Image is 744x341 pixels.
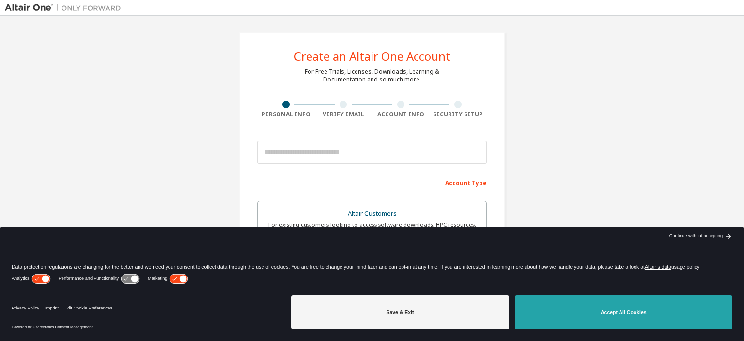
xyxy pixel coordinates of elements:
[257,175,487,190] div: Account Type
[263,207,480,221] div: Altair Customers
[372,111,430,118] div: Account Info
[305,68,439,83] div: For Free Trials, Licenses, Downloads, Learning & Documentation and so much more.
[257,111,315,118] div: Personal Info
[294,50,450,62] div: Create an Altair One Account
[263,221,480,236] div: For existing customers looking to access software downloads, HPC resources, community, trainings ...
[5,3,126,13] img: Altair One
[315,111,372,118] div: Verify Email
[430,111,487,118] div: Security Setup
